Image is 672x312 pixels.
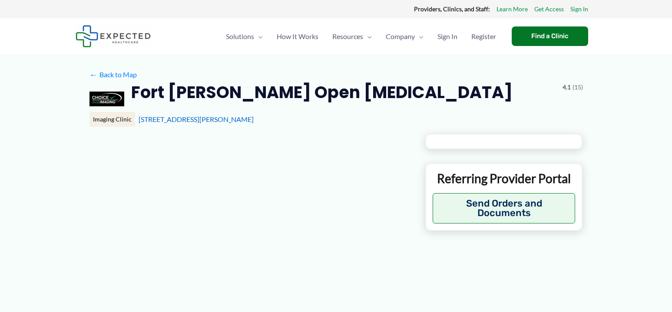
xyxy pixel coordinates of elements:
a: Find a Clinic [512,26,588,46]
a: ←Back to Map [89,68,137,81]
span: Register [471,21,496,52]
span: Resources [332,21,363,52]
strong: Providers, Clinics, and Staff: [414,5,490,13]
span: Sign In [437,21,457,52]
span: How It Works [277,21,318,52]
span: Menu Toggle [363,21,372,52]
a: Register [464,21,503,52]
nav: Primary Site Navigation [219,21,503,52]
a: How It Works [270,21,325,52]
button: Send Orders and Documents [433,193,576,223]
a: Learn More [497,3,528,15]
a: Sign In [430,21,464,52]
a: [STREET_ADDRESS][PERSON_NAME] [139,115,254,123]
span: ← [89,70,98,79]
a: ResourcesMenu Toggle [325,21,379,52]
span: (15) [573,82,583,93]
span: Solutions [226,21,254,52]
a: CompanyMenu Toggle [379,21,430,52]
div: Imaging Clinic [89,112,135,127]
a: SolutionsMenu Toggle [219,21,270,52]
h2: Fort [PERSON_NAME] Open [MEDICAL_DATA] [131,82,513,103]
span: Menu Toggle [415,21,424,52]
a: Sign In [570,3,588,15]
a: Get Access [534,3,564,15]
span: 4.1 [563,82,571,93]
span: Company [386,21,415,52]
p: Referring Provider Portal [433,171,576,186]
img: Expected Healthcare Logo - side, dark font, small [76,25,151,47]
span: Menu Toggle [254,21,263,52]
